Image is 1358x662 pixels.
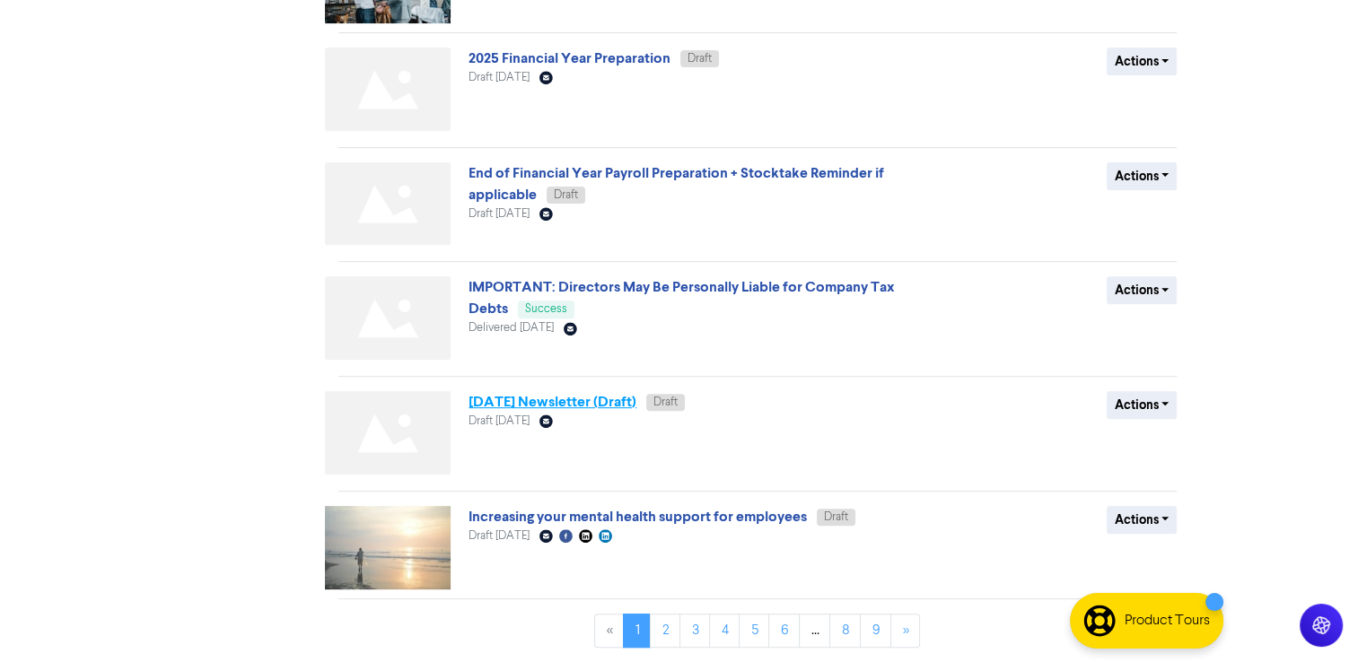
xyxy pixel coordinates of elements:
[650,614,680,648] a: Page 2
[688,53,712,65] span: Draft
[739,614,769,648] a: Page 5
[623,614,651,648] a: Page 1 is your current page
[1107,391,1178,419] button: Actions
[768,614,800,648] a: Page 6
[653,396,678,408] span: Draft
[860,614,891,648] a: Page 9
[554,189,578,201] span: Draft
[325,276,451,360] img: Not found
[1107,162,1178,190] button: Actions
[325,391,451,475] img: Not found
[679,614,710,648] a: Page 3
[1107,48,1178,75] button: Actions
[469,508,807,526] a: Increasing your mental health support for employees
[325,162,451,246] img: Not found
[1107,276,1178,304] button: Actions
[469,530,530,542] span: Draft [DATE]
[469,393,636,411] a: [DATE] Newsletter (Draft)
[469,278,895,318] a: IMPORTANT: Directors May Be Personally Liable for Company Tax Debts
[709,614,740,648] a: Page 4
[469,49,670,67] a: 2025 Financial Year Preparation
[469,164,884,204] a: End of Financial Year Payroll Preparation + Stocktake Reminder if applicable
[824,511,848,523] span: Draft
[469,322,554,334] span: Delivered [DATE]
[469,208,530,220] span: Draft [DATE]
[325,506,451,589] img: image_1757464295503.jpeg
[890,614,920,648] a: »
[325,48,451,131] img: Not found
[1268,576,1358,662] iframe: Chat Widget
[469,415,530,427] span: Draft [DATE]
[469,72,530,83] span: Draft [DATE]
[1107,506,1178,534] button: Actions
[829,614,861,648] a: Page 8
[525,303,567,315] span: Success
